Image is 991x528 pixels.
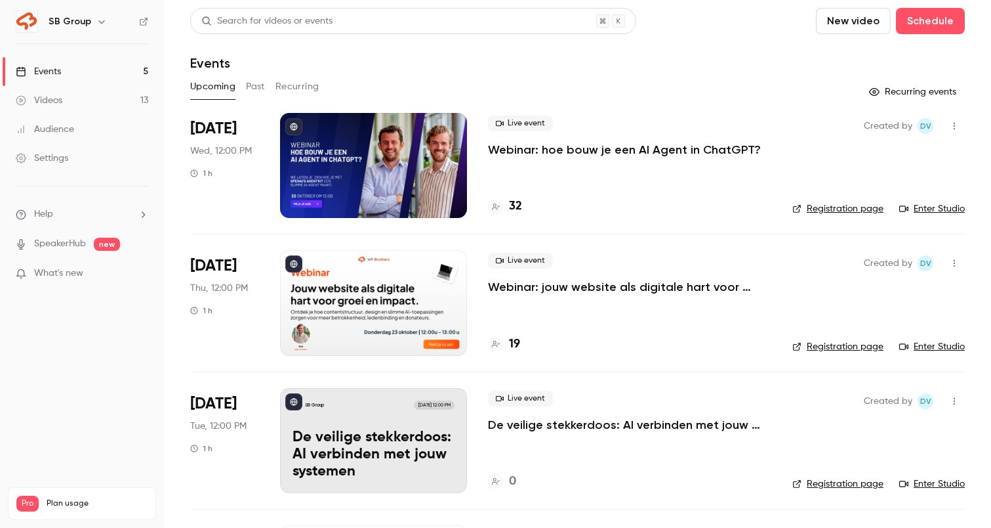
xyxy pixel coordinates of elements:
span: Thu, 12:00 PM [190,282,248,295]
span: Dante van der heijden [918,118,933,134]
span: What's new [34,267,83,280]
a: Enter Studio [899,340,965,353]
button: Recurring [275,76,319,97]
span: Dante van der heijden [918,255,933,271]
a: SpeakerHub [34,237,86,251]
h6: SB Group [49,15,91,28]
a: De veilige stekkerdoos: AI verbinden met jouw systemenSB Group[DATE] 12:00 PMDe veilige stekkerdo... [280,388,467,493]
div: Oct 22 Wed, 12:00 PM (Europe/Amsterdam) [190,113,259,218]
button: Past [246,76,265,97]
div: 1 h [190,305,212,316]
a: 0 [488,473,516,491]
span: Dv [920,118,931,134]
a: Registration page [792,202,883,215]
span: Live event [488,116,553,131]
div: Videos [16,94,62,107]
p: SB Group [305,402,324,408]
span: Dv [920,255,931,271]
span: new [94,238,120,251]
h4: 32 [509,198,522,215]
span: Tue, 12:00 PM [190,420,247,433]
span: Created by [864,255,912,271]
span: [DATE] 12:00 PM [414,401,454,410]
p: De veilige stekkerdoos: AI verbinden met jouw systemen [293,429,455,480]
div: Nov 4 Tue, 12:00 PM (Europe/Amsterdam) [190,388,259,493]
iframe: Noticeable Trigger [132,268,148,280]
a: Webinar: jouw website als digitale hart voor groei en impact [488,279,771,295]
a: De veilige stekkerdoos: AI verbinden met jouw systemen [488,417,771,433]
a: 19 [488,336,520,353]
a: Registration page [792,477,883,491]
button: New video [816,8,891,34]
span: Wed, 12:00 PM [190,144,252,158]
span: [DATE] [190,118,237,139]
span: Live event [488,253,553,269]
span: Created by [864,393,912,409]
div: Oct 23 Thu, 12:00 PM (Europe/Amsterdam) [190,250,259,355]
a: Enter Studio [899,202,965,215]
span: Dv [920,393,931,409]
span: Created by [864,118,912,134]
a: 32 [488,198,522,215]
span: [DATE] [190,393,237,414]
a: Enter Studio [899,477,965,491]
span: Live event [488,391,553,407]
a: Webinar: hoe bouw je een AI Agent in ChatGPT? [488,142,761,158]
li: help-dropdown-opener [16,208,148,221]
span: [DATE] [190,255,237,276]
button: Upcoming [190,76,235,97]
span: Pro [16,496,39,512]
a: Registration page [792,340,883,353]
div: Audience [16,123,74,136]
h4: 19 [509,336,520,353]
button: Schedule [896,8,965,34]
h4: 0 [509,473,516,491]
span: Dante van der heijden [918,393,933,409]
img: SB Group [16,11,37,32]
span: Plan usage [47,498,148,509]
h1: Events [190,55,230,71]
div: Settings [16,152,68,165]
span: Help [34,208,53,221]
div: 1 h [190,168,212,179]
div: 1 h [190,443,212,454]
button: Recurring events [863,81,965,102]
div: Events [16,65,61,78]
div: Search for videos or events [201,14,333,28]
